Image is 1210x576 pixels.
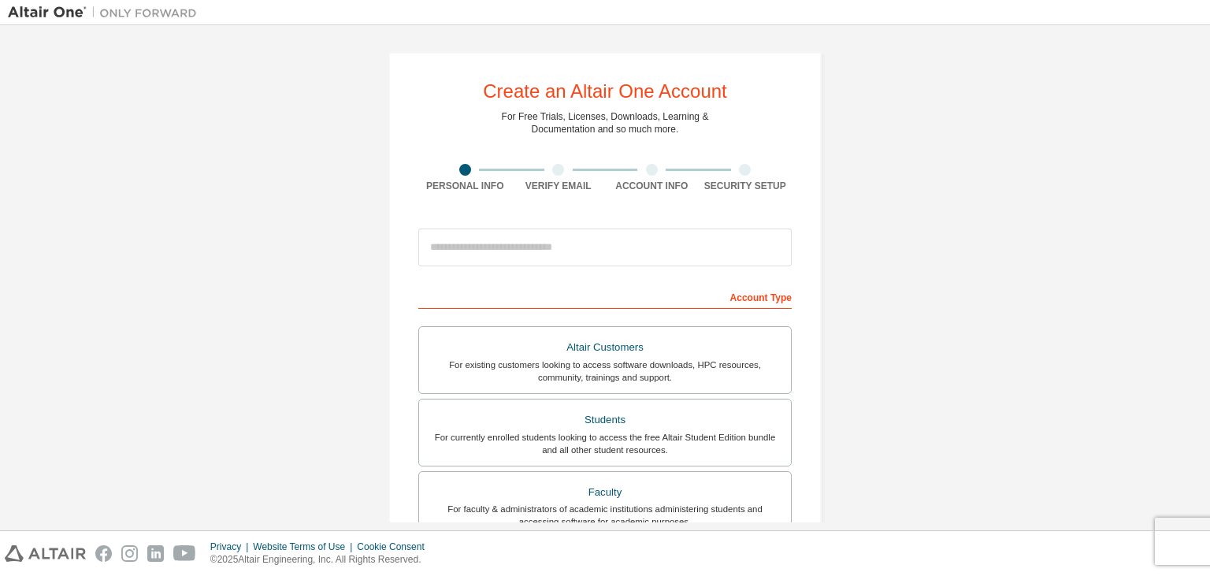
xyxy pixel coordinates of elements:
[512,180,606,192] div: Verify Email
[429,481,781,504] div: Faculty
[5,545,86,562] img: altair_logo.svg
[357,541,433,553] div: Cookie Consent
[95,545,112,562] img: facebook.svg
[8,5,205,20] img: Altair One
[253,541,357,553] div: Website Terms of Use
[483,82,727,101] div: Create an Altair One Account
[210,541,253,553] div: Privacy
[429,431,781,456] div: For currently enrolled students looking to access the free Altair Student Edition bundle and all ...
[429,359,781,384] div: For existing customers looking to access software downloads, HPC resources, community, trainings ...
[429,336,781,359] div: Altair Customers
[699,180,792,192] div: Security Setup
[418,180,512,192] div: Personal Info
[121,545,138,562] img: instagram.svg
[429,409,781,431] div: Students
[605,180,699,192] div: Account Info
[210,553,434,567] p: © 2025 Altair Engineering, Inc. All Rights Reserved.
[418,284,792,309] div: Account Type
[173,545,196,562] img: youtube.svg
[147,545,164,562] img: linkedin.svg
[502,110,709,136] div: For Free Trials, Licenses, Downloads, Learning & Documentation and so much more.
[429,503,781,528] div: For faculty & administrators of academic institutions administering students and accessing softwa...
